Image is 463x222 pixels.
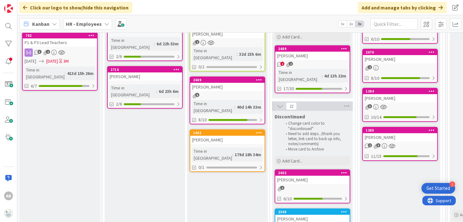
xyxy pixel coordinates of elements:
[192,148,232,162] div: Time in [GEOGRAPHIC_DATA]
[275,46,350,60] div: 2689[PERSON_NAME]
[233,151,263,158] div: 179d 18h 34m
[368,143,372,147] span: 1
[366,89,437,94] div: 1384
[110,84,156,98] div: Time in [GEOGRAPHIC_DATA]
[19,2,132,13] div: Click our logo to show/hide this navigation
[283,196,292,202] span: 6/10
[368,65,372,69] span: 2
[363,128,437,141] div: 1385[PERSON_NAME]
[355,21,364,27] span: 3x
[23,33,97,47] div: 782P1 & P3 Lead Teachers
[31,83,37,89] span: 6/7
[190,77,265,91] div: 2609[PERSON_NAME]
[363,94,437,102] div: [PERSON_NAME]
[108,67,182,81] div: 2716[PERSON_NAME]
[193,131,265,135] div: 1602
[25,58,36,65] span: [DATE]
[363,88,437,102] div: 1384[PERSON_NAME]
[4,191,13,200] div: AB
[282,34,302,40] span: Add Card...
[371,75,379,82] span: 8/10
[449,181,455,187] div: 1
[190,136,265,144] div: [PERSON_NAME]
[190,130,265,144] div: 1602[PERSON_NAME]
[275,46,350,52] div: 2689
[23,38,97,47] div: P1 & P3 Lead Teachers
[363,49,437,63] div: 2676[PERSON_NAME]
[362,88,438,122] a: 1384[PERSON_NAME]10/14
[362,49,438,83] a: 2676[PERSON_NAME]8/10
[376,143,380,147] span: 3
[275,113,305,120] span: Discontinued
[371,36,379,43] span: 6/10
[283,85,294,92] span: 17/30
[190,77,265,124] a: 2609[PERSON_NAME]Time in [GEOGRAPHIC_DATA]:40d 14h 33m8/10
[363,133,437,141] div: [PERSON_NAME]
[362,127,438,161] a: 1385[PERSON_NAME]11/15
[66,21,102,27] b: HR - Employees
[347,21,355,27] span: 2x
[366,50,437,54] div: 2676
[22,32,98,91] a: 782P1 & P3 Lead Teachers[DATE][DATE]3MTime in [GEOGRAPHIC_DATA]:413d 15h 26m6/7
[282,158,302,164] span: Add Card...
[286,102,297,110] span: 22
[63,58,69,65] div: 3M
[275,45,350,93] a: 2689[PERSON_NAME]Time in [GEOGRAPHIC_DATA]:4d 13h 22m17/30
[26,33,97,38] div: 782
[289,62,293,66] span: 2
[190,24,265,71] a: [PERSON_NAME]Time in [GEOGRAPHIC_DATA]:32d 23h 6m0/2
[275,170,350,184] div: 2602[PERSON_NAME]
[278,210,350,214] div: 2548
[4,4,13,13] img: Visit kanbanzone.com
[107,66,183,109] a: 2716[PERSON_NAME]Time in [GEOGRAPHIC_DATA]:6d 23h 6m2/6
[275,169,350,203] a: 2602[PERSON_NAME]6/10
[280,186,284,190] span: 2
[37,50,42,54] span: 3
[157,88,180,95] div: 6d 23h 6m
[275,176,350,184] div: [PERSON_NAME]
[280,62,284,66] span: 2
[32,20,49,28] span: Kanban
[371,153,381,160] span: 11/15
[370,18,418,30] input: Quick Filter...
[192,100,234,114] div: Time in [GEOGRAPHIC_DATA]
[358,2,447,13] div: Add and manage tabs by clicking
[25,66,65,80] div: Time in [GEOGRAPHIC_DATA]
[421,183,455,194] div: Open Get Started checklist, remaining modules: 1
[234,104,235,111] span: :
[198,117,207,123] span: 8/10
[13,1,29,9] span: Support
[198,64,204,70] span: 0/2
[363,55,437,63] div: [PERSON_NAME]
[426,185,450,191] div: Get Started
[282,131,349,147] li: Need to add steps...(thank you letter, link card to back up info, notes/comments)
[46,50,50,54] span: 1
[322,72,323,79] span: :
[193,78,265,82] div: 2609
[235,104,263,111] div: 40d 14h 33m
[65,70,66,77] span: :
[278,171,350,175] div: 2602
[368,104,372,108] span: 3
[237,51,237,58] span: :
[111,67,182,72] div: 2716
[195,93,199,97] span: 5
[195,40,199,44] span: 1
[116,101,122,107] span: 2/6
[275,170,350,176] div: 2602
[232,151,233,158] span: :
[116,53,122,60] span: 2/6
[366,128,437,133] div: 1385
[282,121,349,131] li: Change card color to "discontinued"
[323,72,348,79] div: 4d 13h 22m
[110,37,154,51] div: Time in [GEOGRAPHIC_DATA]
[275,209,350,215] div: 2548
[275,52,350,60] div: [PERSON_NAME]
[4,209,13,218] img: avatar
[46,58,58,65] span: [DATE]
[23,33,97,38] div: 782
[155,40,180,47] div: 6d 22h 53m
[338,21,347,27] span: 1x
[190,30,265,38] div: [PERSON_NAME]
[108,72,182,81] div: [PERSON_NAME]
